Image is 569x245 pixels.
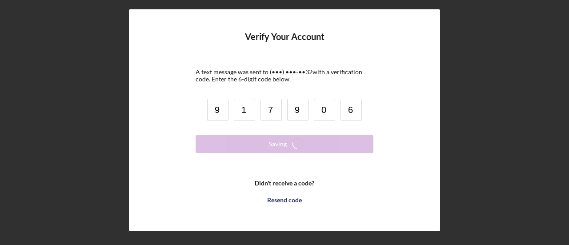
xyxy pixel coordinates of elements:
[196,191,373,209] button: Resend code
[269,135,287,153] div: Saving
[196,68,373,83] div: A text message was sent to (•••) •••-•• 32 with a verification code. Enter the 6-digit code below.
[245,32,325,55] h4: Verify Your Account
[196,135,373,153] button: Saving
[267,191,302,209] div: Resend code
[255,180,314,187] b: Didn't receive a code?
